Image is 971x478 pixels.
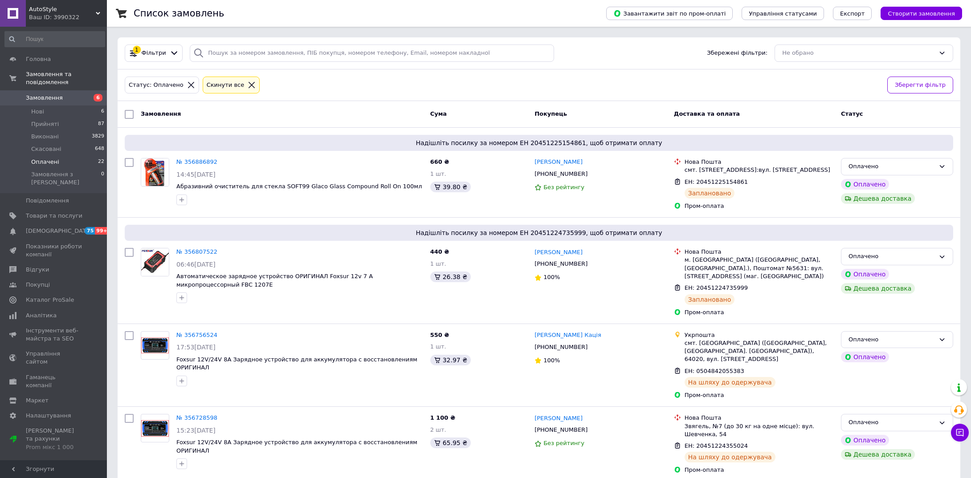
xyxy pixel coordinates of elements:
div: 32.97 ₴ [430,355,471,365]
span: Збережені фільтри: [707,49,767,57]
a: [PERSON_NAME] [534,248,583,257]
span: [PERSON_NAME] та рахунки [26,427,82,451]
span: Надішліть посилку за номером ЕН 20451224735999, щоб отримати оплату [128,228,950,237]
a: Фото товару [141,331,169,360]
a: Foxsur 12V/24V 8А Зарядное устройство для аккумулятора с восстановлениям ОРИГИНАЛ [176,439,417,454]
a: Foxsur 12V/24V 8А Зарядное устройство для аккумулятора с восстановлениям ОРИГИНАЛ [176,356,417,371]
span: Створити замовлення [888,10,955,17]
span: ЕН: 20451224735999 [685,284,748,291]
span: Замовлення [26,94,63,102]
span: Без рейтингу [543,184,584,190]
span: Статус [841,110,863,117]
span: ЕН: 20451225154861 [685,178,748,185]
span: 0 [101,170,104,186]
div: Нова Пошта [685,248,834,256]
span: 100% [543,357,560,364]
span: 99+ [95,227,110,235]
a: Абразивний очиститель для стекла SOFT99 Glaco Glass Compound Roll On 100мл [176,183,422,190]
span: ЕН: 20451224355024 [685,442,748,449]
button: Чат з покупцем [951,424,969,442]
a: Фото товару [141,158,169,186]
div: м. [GEOGRAPHIC_DATA] ([GEOGRAPHIC_DATA], [GEOGRAPHIC_DATA].), Поштомат №5631: вул. [STREET_ADDRES... [685,256,834,280]
div: [PHONE_NUMBER] [533,258,589,270]
span: Доставка та оплата [674,110,740,117]
div: 39.80 ₴ [430,182,471,192]
span: Налаштування [26,412,71,420]
a: [PERSON_NAME] [534,158,583,166]
div: Статус: Оплачено [127,81,185,90]
span: Замовлення та повідомлення [26,70,107,86]
div: Пром-оплата [685,466,834,474]
span: 06:46[DATE] [176,261,216,268]
div: Нова Пошта [685,158,834,166]
div: Оплачено [841,352,889,362]
div: 26.38 ₴ [430,271,471,282]
span: Відгуки [26,266,49,274]
span: Управління статусами [749,10,817,17]
span: 6 [101,108,104,116]
span: 648 [95,145,104,153]
div: Нова Пошта [685,414,834,422]
img: Фото товару [141,248,169,276]
span: Каталог ProSale [26,296,74,304]
span: Нові [31,108,44,116]
button: Зберегти фільтр [887,77,953,94]
span: Показники роботи компанії [26,243,82,259]
div: [PHONE_NUMBER] [533,168,589,180]
span: Маркет [26,397,49,405]
span: Скасовані [31,145,61,153]
span: Товари та послуги [26,212,82,220]
span: 87 [98,120,104,128]
div: Оплачено [849,335,935,344]
span: Інструменти веб-майстра та SEO [26,327,82,343]
div: Дешева доставка [841,193,915,204]
span: Виконані [31,133,59,141]
a: Створити замовлення [872,10,962,16]
span: 1 100 ₴ [430,414,455,421]
span: Покупець [534,110,567,117]
span: Без рейтингу [543,440,584,446]
a: Автоматическое зарядное устройство ОРИГИНАЛ Foxsur 12v 7 A микропроцессорный FBC 1207E [176,273,373,288]
span: Замовлення з [PERSON_NAME] [31,170,101,186]
div: Заплановано [685,294,735,305]
div: Укрпошта [685,331,834,339]
a: Фото товару [141,248,169,276]
span: 17:53[DATE] [176,344,216,351]
button: Завантажити звіт по пром-оплаті [606,7,733,20]
div: Оплачено [849,162,935,171]
div: Дешева доставка [841,283,915,294]
div: Пром-оплата [685,202,834,210]
div: Не обрано [782,49,935,58]
span: Cума [430,110,447,117]
div: [PHONE_NUMBER] [533,341,589,353]
span: Гаманець компанії [26,373,82,389]
span: Завантажити звіт по пром-оплаті [613,9,726,17]
div: 1 [133,46,141,54]
button: Експорт [833,7,872,20]
span: 3829 [92,133,104,141]
h1: Список замовлень [134,8,224,19]
span: Оплачені [31,158,59,166]
span: Фільтри [142,49,166,57]
div: Оплачено [841,179,889,190]
span: Аналітика [26,312,57,320]
img: Фото товару [141,420,169,437]
span: Надішліть посилку за номером ЕН 20451225154861, щоб отримати оплату [128,138,950,147]
span: 75 [85,227,95,235]
div: Оплачено [841,435,889,446]
div: Cкинути все [205,81,246,90]
a: № 356756524 [176,332,217,338]
button: Управління статусами [742,7,824,20]
span: Повідомлення [26,197,69,205]
div: На шляху до одержувача [685,452,775,462]
span: Зберегти фільтр [895,81,946,90]
span: 22 [98,158,104,166]
span: [DEMOGRAPHIC_DATA] [26,227,92,235]
span: 440 ₴ [430,248,449,255]
span: Прийняті [31,120,59,128]
div: Пром-оплата [685,391,834,399]
img: Фото товару [141,337,169,354]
